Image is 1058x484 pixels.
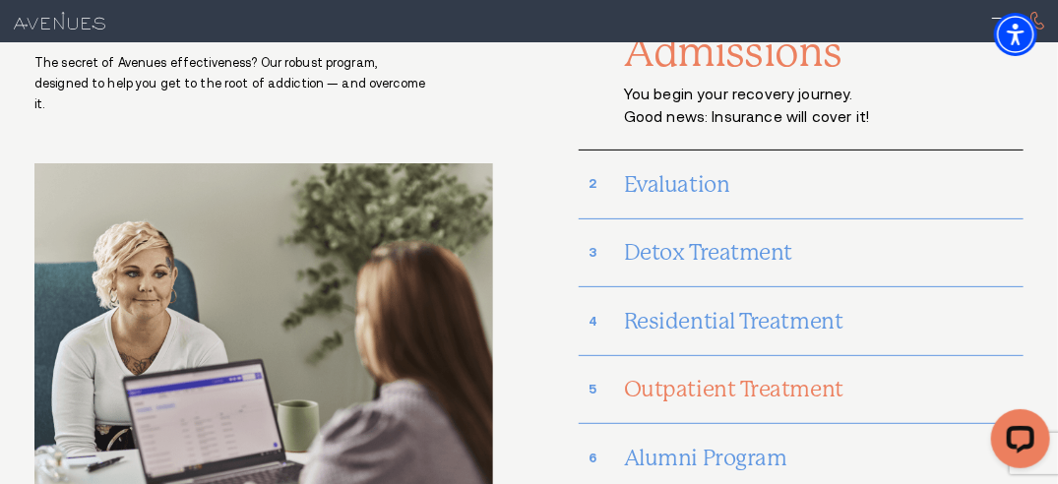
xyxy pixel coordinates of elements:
div: Accessibility Menu [994,13,1037,56]
h3: Alumni Program [624,436,1024,481]
p: You begin your recovery journey. Good news: Insurance will cover it! [624,84,938,128]
h3: Residential Treatment [624,299,1024,344]
iframe: LiveChat chat widget [975,401,1058,484]
p: The secret of Avenues effectiveness? Our robust program, designed to help you get to the root of ... [34,53,434,115]
h3: Outpatient Treatment [624,367,1024,412]
h3: Evaluation [624,162,1024,208]
h3: Admissions [624,30,1024,76]
h3: Detox Treatment [624,230,1024,275]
